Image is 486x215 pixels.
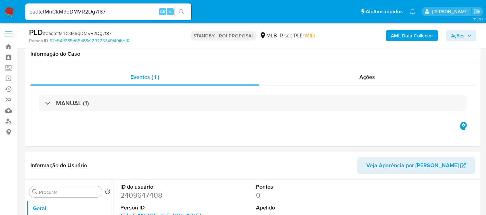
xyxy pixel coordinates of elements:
div: MANUAL (1) [39,95,467,111]
span: s [169,8,171,15]
span: Risco PLD: [280,32,315,39]
span: # oadtctMnCkM9qDMVR2Dg7f87 [43,30,111,37]
span: MID [305,32,315,39]
h3: MANUAL (1) [56,99,89,107]
h1: Informação do Caso [30,51,475,57]
b: PLD [29,27,43,38]
input: Procurar [39,189,99,195]
button: AML Data Collector [386,30,438,41]
p: STANDBY - ROI PROPOSAL [191,31,257,41]
button: Procurar [32,189,38,195]
dt: Pontos [256,183,340,191]
input: Pesquise usuários ou casos... [25,7,191,16]
span: Eventos ( 1 ) [130,73,159,81]
span: Ações [359,73,375,81]
a: Sair [474,8,481,15]
button: Veja Aparência por [PERSON_NAME] [357,157,475,174]
span: Alt [160,8,165,15]
a: Notificações [410,9,415,15]
dd: 2409647408 [120,190,204,200]
a: 67e541f285d65d88d129725349f49fbe [49,38,129,44]
span: Veja Aparência por [PERSON_NAME] [366,157,459,174]
span: Ações [451,30,465,41]
button: Ações [446,30,476,41]
b: AML Data Collector [391,30,433,41]
b: Person ID [29,38,48,44]
span: Atalhos rápidos [366,8,403,15]
p: erico.trevizan@mercadopago.com.br [432,8,471,15]
button: Retornar ao pedido padrão [105,189,110,197]
h1: Informação do Usuário [30,162,87,169]
button: search-icon [174,7,189,17]
dt: Apelido [256,204,340,212]
dt: Person ID [120,204,204,212]
dt: ID do usuário [120,183,204,191]
div: MLB [259,32,277,39]
dd: 0 [256,190,340,200]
